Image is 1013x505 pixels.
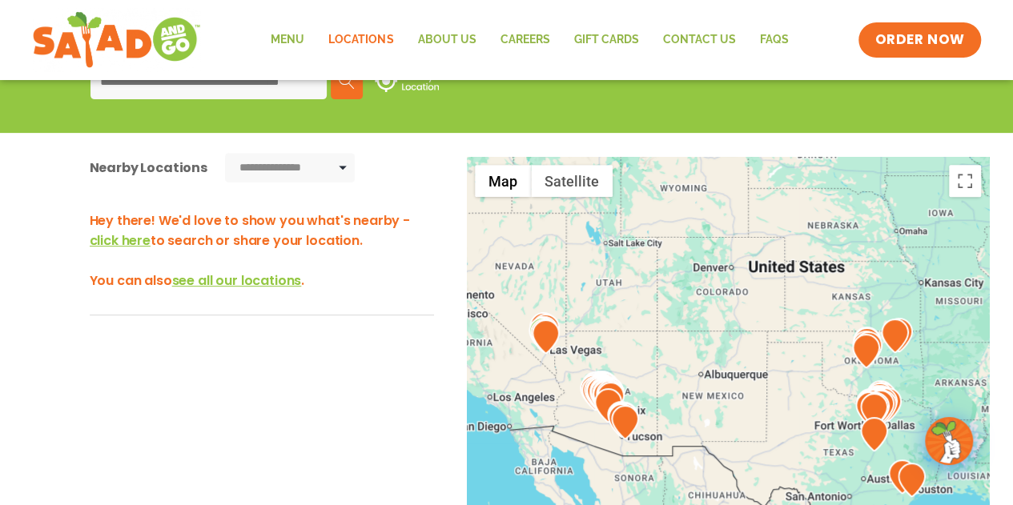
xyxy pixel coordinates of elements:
[259,22,800,58] nav: Menu
[874,30,964,50] span: ORDER NOW
[375,70,439,92] img: use-location.svg
[531,165,613,197] button: Show satellite imagery
[32,8,201,72] img: new-SAG-logo-768×292
[405,22,488,58] a: About Us
[561,22,650,58] a: GIFT CARDS
[858,22,980,58] a: ORDER NOW
[488,22,561,58] a: Careers
[316,22,405,58] a: Locations
[747,22,800,58] a: FAQs
[172,271,302,290] span: see all our locations
[949,165,981,197] button: Toggle fullscreen view
[259,22,316,58] a: Menu
[90,158,207,178] div: Nearby Locations
[90,231,151,250] span: click here
[475,165,531,197] button: Show street map
[339,73,355,89] img: search.svg
[927,419,971,463] img: wpChatIcon
[90,210,434,291] h3: Hey there! We'd love to show you what's nearby - to search or share your location. You can also .
[650,22,747,58] a: Contact Us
